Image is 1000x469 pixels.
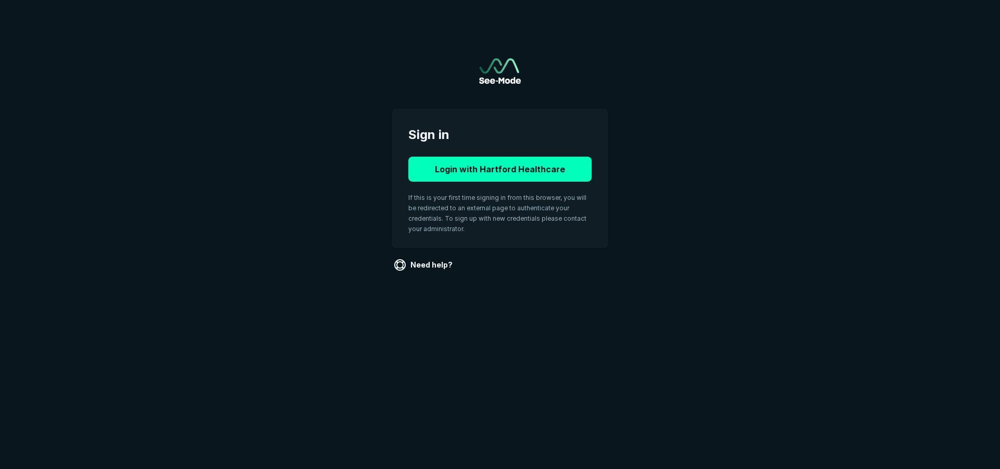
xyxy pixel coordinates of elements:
a: Go to sign in [479,58,521,84]
img: See-Mode Logo [479,58,521,84]
button: Login with Hartford Healthcare [408,157,592,182]
span: Sign in [408,125,592,144]
a: Need help? [392,257,457,273]
span: If this is your first time signing in from this browser, you will be redirected to an external pa... [408,194,586,233]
